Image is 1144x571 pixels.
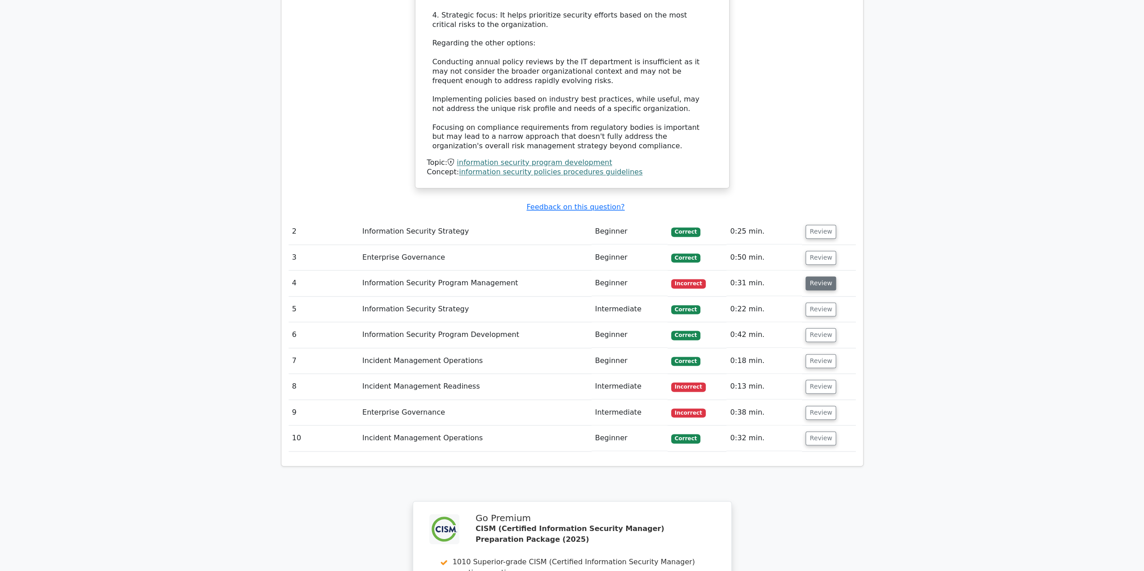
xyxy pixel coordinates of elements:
[726,297,802,322] td: 0:22 min.
[671,408,706,417] span: Incorrect
[806,328,836,342] button: Review
[806,276,836,290] button: Review
[289,219,359,244] td: 2
[592,348,668,374] td: Beginner
[671,434,700,443] span: Correct
[592,219,668,244] td: Beginner
[592,425,668,451] td: Beginner
[289,425,359,451] td: 10
[592,322,668,348] td: Beginner
[726,219,802,244] td: 0:25 min.
[806,225,836,239] button: Review
[359,219,592,244] td: Information Security Strategy
[726,245,802,270] td: 0:50 min.
[726,425,802,451] td: 0:32 min.
[359,425,592,451] td: Incident Management Operations
[806,431,836,445] button: Review
[726,270,802,296] td: 0:31 min.
[671,331,700,340] span: Correct
[289,348,359,374] td: 7
[671,227,700,236] span: Correct
[526,203,624,211] a: Feedback on this question?
[671,305,700,314] span: Correct
[359,322,592,348] td: Information Security Program Development
[289,270,359,296] td: 4
[592,400,668,425] td: Intermediate
[359,245,592,270] td: Enterprise Governance
[671,279,706,288] span: Incorrect
[359,348,592,374] td: Incident Management Operations
[726,400,802,425] td: 0:38 min.
[671,382,706,391] span: Incorrect
[726,322,802,348] td: 0:42 min.
[289,245,359,270] td: 3
[806,251,836,265] button: Review
[806,380,836,394] button: Review
[289,400,359,425] td: 9
[289,297,359,322] td: 5
[457,158,612,167] a: information security program development
[359,400,592,425] td: Enterprise Governance
[359,374,592,399] td: Incident Management Readiness
[806,354,836,368] button: Review
[289,374,359,399] td: 8
[592,245,668,270] td: Beginner
[806,302,836,316] button: Review
[671,253,700,262] span: Correct
[671,357,700,366] span: Correct
[592,270,668,296] td: Beginner
[592,374,668,399] td: Intermediate
[359,297,592,322] td: Information Security Strategy
[726,374,802,399] td: 0:13 min.
[359,270,592,296] td: Information Security Program Management
[806,406,836,420] button: Review
[726,348,802,374] td: 0:18 min.
[427,158,717,168] div: Topic:
[592,297,668,322] td: Intermediate
[427,168,717,177] div: Concept:
[289,322,359,348] td: 6
[459,168,642,176] a: information security policies procedures guidelines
